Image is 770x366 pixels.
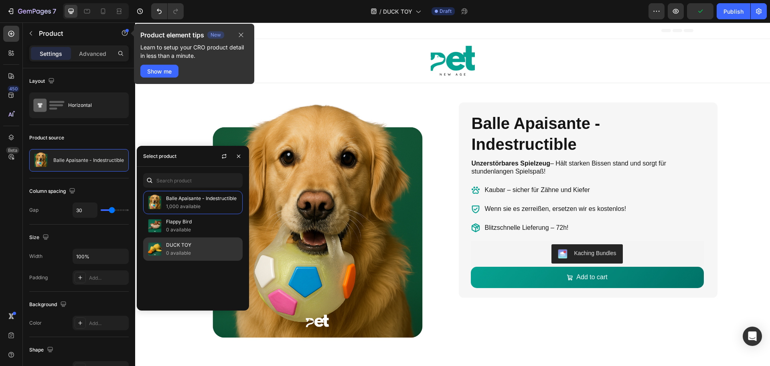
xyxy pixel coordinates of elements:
[336,244,569,266] button: Add to cart
[89,274,127,282] div: Add...
[440,8,452,15] span: Draft
[723,7,744,16] div: Publish
[29,207,38,214] div: Gap
[29,253,43,260] div: Width
[717,3,750,19] button: Publish
[166,194,239,202] p: Balle Apaisante - Indestructible
[166,202,239,211] p: 1,000 available
[73,203,97,217] input: Auto
[336,137,568,154] p: – Hält starken Bissen stand und sorgt für stundenlangen Spielspaß!
[135,22,770,366] iframe: Design area
[147,194,163,211] img: collections
[29,76,56,87] div: Layout
[743,327,762,346] div: Open Intercom Messenger
[29,345,55,356] div: Shape
[147,241,163,257] img: collections
[379,7,381,16] span: /
[8,86,19,92] div: 450
[441,249,472,261] div: Add to cart
[53,157,124,163] p: Balle Apaisante - Indestructible
[336,137,415,144] strong: Unzerstörbares Spielzeug
[350,162,491,174] p: Kaubar – sicher für Zähne und Kiefer
[3,3,60,19] button: 7
[166,241,239,249] p: DUCK TOY
[53,6,56,16] p: 7
[147,218,163,234] img: collections
[439,227,481,235] div: Kaching Bundles
[73,249,128,264] input: Auto
[79,49,106,58] p: Advanced
[29,319,42,327] div: Color
[29,232,51,243] div: Size
[350,200,491,211] p: Blitzschnelle Lieferung – 72h!
[350,181,491,192] p: Wenn sie es zerreißen, ersetzen wir es kostenlos!
[89,320,127,327] div: Add...
[166,249,239,257] p: 0 available
[6,147,19,153] div: Beta
[39,29,107,38] p: Product
[68,96,117,115] div: Horizontal
[336,90,569,133] h1: Balle Apaisante - Indestructible
[29,134,64,141] div: Product source
[29,186,77,197] div: Column spacing
[29,274,48,281] div: Padding
[383,7,412,16] span: DUCK TOY
[416,222,487,241] button: Kaching Bundles
[151,3,184,19] div: Undo/Redo
[29,299,68,310] div: Background
[166,226,239,234] p: 0 available
[143,153,176,160] div: Select product
[33,152,49,168] img: product feature img
[40,49,62,58] p: Settings
[143,173,243,188] input: Search in Settings & Advanced
[423,227,432,236] img: KachingBundles.png
[166,218,239,226] p: Flappy Bird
